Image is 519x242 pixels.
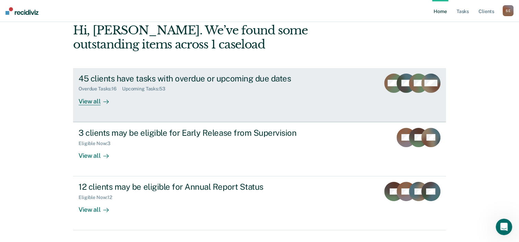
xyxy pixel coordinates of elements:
a: 3 clients may be eligible for Early Release from SupervisionEligible Now:3View all [73,122,446,176]
div: 45 clients have tasks with overdue or upcoming due dates [79,74,319,84]
div: View all [79,92,117,105]
img: Recidiviz [5,7,38,15]
div: View all [79,146,117,159]
div: S E [503,5,514,16]
div: Upcoming Tasks : 53 [122,86,171,92]
iframe: Intercom live chat [496,219,512,235]
div: Eligible Now : 3 [79,141,116,146]
div: Overdue Tasks : 16 [79,86,122,92]
a: 45 clients have tasks with overdue or upcoming due datesOverdue Tasks:16Upcoming Tasks:53View all [73,68,446,122]
div: 3 clients may be eligible for Early Release from Supervision [79,128,319,138]
a: 12 clients may be eligible for Annual Report StatusEligible Now:12View all [73,176,446,230]
button: SE [503,5,514,16]
div: View all [79,200,117,214]
div: Eligible Now : 12 [79,195,118,200]
div: Hi, [PERSON_NAME]. We’ve found some outstanding items across 1 caseload [73,23,371,52]
div: 12 clients may be eligible for Annual Report Status [79,182,319,192]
